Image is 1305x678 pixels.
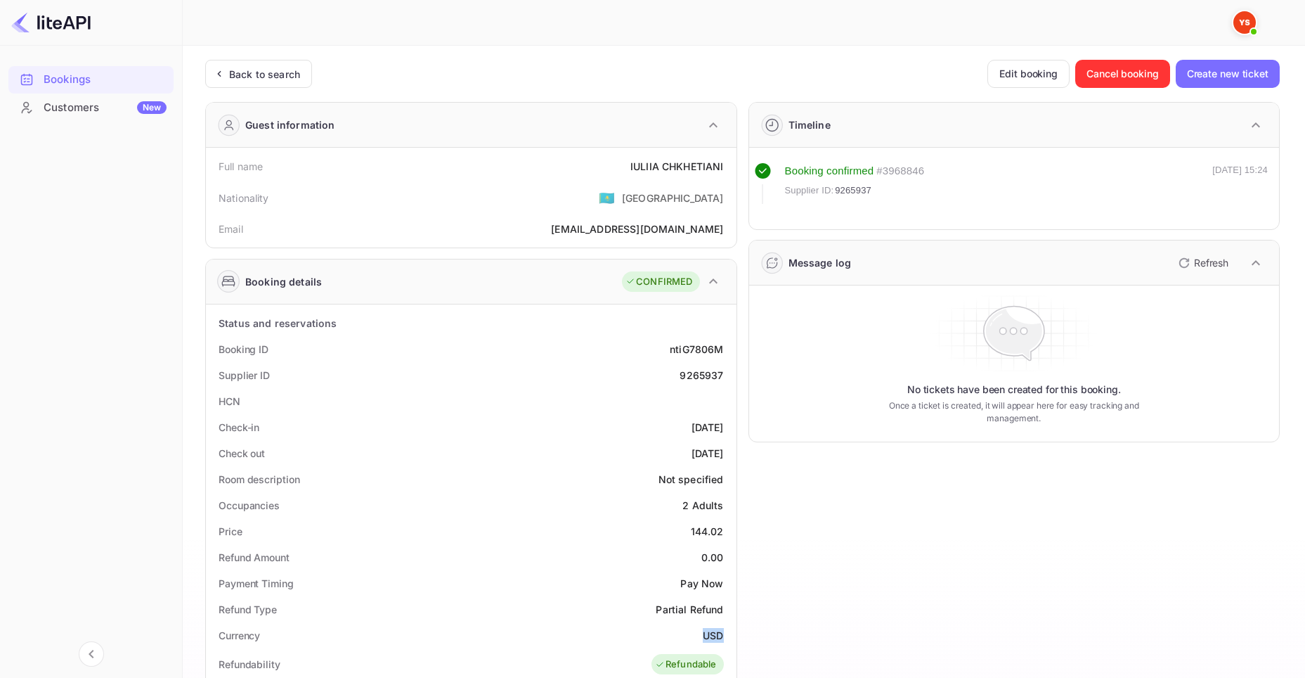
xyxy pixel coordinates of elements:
[219,576,294,591] div: Payment Timing
[701,550,724,565] div: 0.00
[1233,11,1256,34] img: Yandex Support
[219,394,240,409] div: HCN
[219,472,299,487] div: Room description
[219,368,270,383] div: Supplier ID
[658,472,724,487] div: Not specified
[987,60,1070,88] button: Edit booking
[137,101,167,114] div: New
[219,316,337,331] div: Status and reservations
[1075,60,1170,88] button: Cancel booking
[8,66,174,94] div: Bookings
[876,163,924,179] div: # 3968846
[551,222,723,236] div: [EMAIL_ADDRESS][DOMAIN_NAME]
[219,159,263,174] div: Full name
[1176,60,1280,88] button: Create new ticket
[8,94,174,120] a: CustomersNew
[785,163,874,179] div: Booking confirmed
[229,67,300,82] div: Back to search
[219,628,260,643] div: Currency
[871,399,1157,425] p: Once a ticket is created, it will appear here for easy tracking and management.
[1194,255,1228,270] p: Refresh
[785,184,834,198] span: Supplier ID:
[835,184,871,198] span: 9265937
[1170,252,1234,274] button: Refresh
[599,185,615,210] span: United States
[656,602,723,617] div: Partial Refund
[44,72,167,88] div: Bookings
[11,11,91,34] img: LiteAPI logo
[907,383,1121,397] p: No tickets have been created for this booking.
[219,498,280,513] div: Occupancies
[692,446,724,461] div: [DATE]
[691,524,724,539] div: 144.02
[670,342,723,357] div: ntiG7806M
[8,66,174,92] a: Bookings
[8,94,174,122] div: CustomersNew
[219,420,259,435] div: Check-in
[625,275,692,289] div: CONFIRMED
[219,550,290,565] div: Refund Amount
[622,191,724,205] div: [GEOGRAPHIC_DATA]
[219,191,269,205] div: Nationality
[680,576,723,591] div: Pay Now
[79,641,104,667] button: Collapse navigation
[630,159,724,174] div: IULIIA CHKHETIANI
[1212,163,1268,204] div: [DATE] 15:24
[245,274,322,289] div: Booking details
[682,498,723,513] div: 2 Adults
[219,342,268,357] div: Booking ID
[788,255,852,270] div: Message log
[680,368,723,383] div: 9265937
[219,222,243,236] div: Email
[44,100,167,116] div: Customers
[219,657,280,672] div: Refundability
[245,117,335,132] div: Guest information
[788,117,831,132] div: Timeline
[692,420,724,435] div: [DATE]
[219,446,265,461] div: Check out
[219,524,242,539] div: Price
[703,628,723,643] div: USD
[655,658,717,672] div: Refundable
[219,602,277,617] div: Refund Type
